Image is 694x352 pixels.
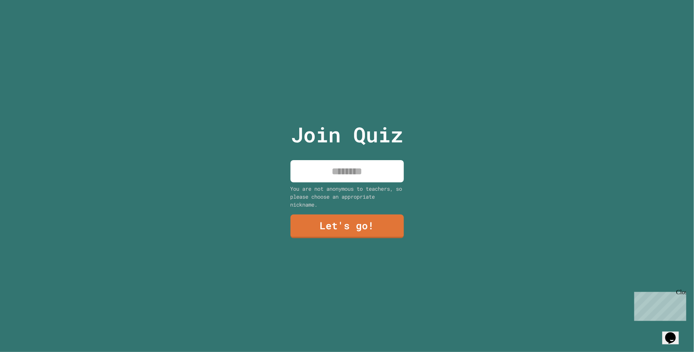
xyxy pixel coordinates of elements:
iframe: chat widget [662,322,686,344]
div: Chat with us now!Close [3,3,52,48]
div: You are not anonymous to teachers, so please choose an appropriate nickname. [291,185,404,208]
a: Let's go! [291,215,404,238]
p: Join Quiz [291,119,403,150]
iframe: chat widget [631,289,686,321]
